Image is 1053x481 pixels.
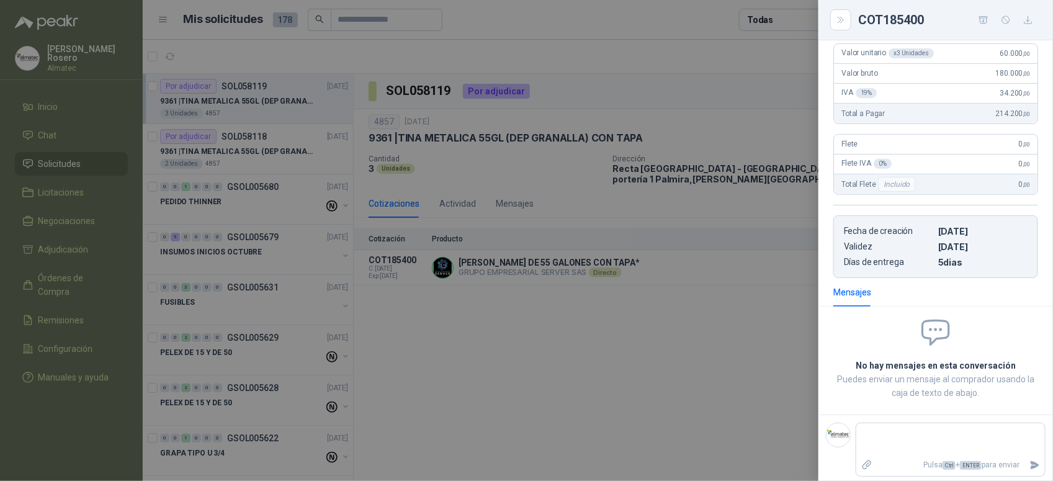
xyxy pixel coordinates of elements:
span: Valor bruto [841,69,877,78]
p: Validez [844,241,933,252]
span: ,00 [1023,141,1030,148]
button: Enviar [1024,454,1045,476]
p: Días de entrega [844,257,933,267]
span: ,00 [1023,181,1030,188]
span: 34.200 [1000,89,1030,97]
div: Mensajes [833,285,871,299]
div: COT185400 [858,10,1038,30]
span: Total a Pagar [841,109,885,118]
span: Flete [841,140,858,148]
label: Adjuntar archivos [856,454,877,476]
div: 0 % [874,159,892,169]
span: ,00 [1023,110,1030,117]
span: 0 [1019,160,1030,168]
h2: No hay mensajes en esta conversación [833,359,1038,372]
span: ENTER [960,461,982,470]
span: Ctrl [943,461,956,470]
span: 60.000 [1000,49,1030,58]
button: Close [833,12,848,27]
span: Total Flete [841,177,918,192]
p: Fecha de creación [844,226,933,236]
span: 0 [1019,140,1030,148]
p: 5 dias [938,257,1028,267]
span: Flete IVA [841,159,892,169]
span: 180.000 [995,69,1030,78]
div: 19 % [856,88,877,98]
img: Company Logo [827,423,850,447]
p: [DATE] [938,226,1028,236]
div: Incluido [878,177,915,192]
span: Valor unitario [841,48,934,58]
span: ,00 [1023,161,1030,168]
span: ,00 [1023,70,1030,77]
p: Pulsa + para enviar [877,454,1025,476]
span: 0 [1019,180,1030,189]
span: ,00 [1023,50,1030,57]
p: [DATE] [938,241,1028,252]
span: IVA [841,88,877,98]
p: Puedes enviar un mensaje al comprador usando la caja de texto de abajo. [833,372,1038,400]
span: 214.200 [995,109,1030,118]
span: ,00 [1023,90,1030,97]
div: x 3 Unidades [889,48,934,58]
